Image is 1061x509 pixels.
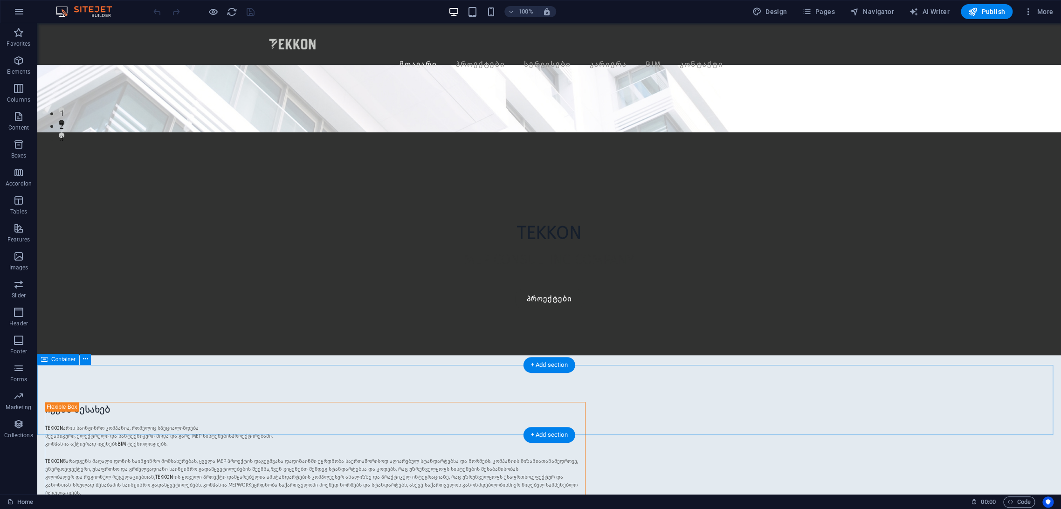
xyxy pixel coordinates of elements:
[802,7,834,16] span: Pages
[749,4,791,19] div: Design (Ctrl+Alt+Y)
[987,498,989,505] span: :
[8,124,29,131] p: Content
[9,320,28,327] p: Header
[850,7,894,16] span: Navigator
[7,236,30,243] p: Features
[968,7,1005,16] span: Publish
[21,84,27,89] button: 1
[846,4,898,19] button: Navigator
[504,6,537,17] button: 100%
[971,496,996,508] h6: Session time
[21,96,27,102] button: 2
[1007,496,1031,508] span: Code
[905,4,953,19] button: AI Writer
[10,348,27,355] p: Footer
[981,496,995,508] span: 00 00
[1003,496,1035,508] button: Code
[1042,496,1054,508] button: Usercentrics
[6,404,31,411] p: Marketing
[961,4,1013,19] button: Publish
[54,6,124,17] img: Editor Logo
[518,6,533,17] h6: 100%
[752,7,787,16] span: Design
[524,427,575,443] div: + Add section
[909,7,950,16] span: AI Writer
[226,6,237,17] button: reload
[207,6,219,17] button: Click here to leave preview mode and continue editing
[12,292,26,299] p: Slider
[6,180,32,187] p: Accordion
[543,7,551,16] i: On resize automatically adjust zoom level to fit chosen device.
[11,152,27,159] p: Boxes
[7,496,33,508] a: Click to cancel selection. Double-click to open Pages
[1020,4,1057,19] button: More
[227,7,237,17] i: Reload page
[9,264,28,271] p: Images
[7,96,30,103] p: Columns
[798,4,838,19] button: Pages
[10,376,27,383] p: Forms
[7,68,31,76] p: Elements
[7,40,30,48] p: Favorites
[51,357,76,362] span: Container
[4,432,33,439] p: Collections
[21,109,27,115] button: 3
[749,4,791,19] button: Design
[524,357,575,373] div: + Add section
[10,208,27,215] p: Tables
[1024,7,1053,16] span: More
